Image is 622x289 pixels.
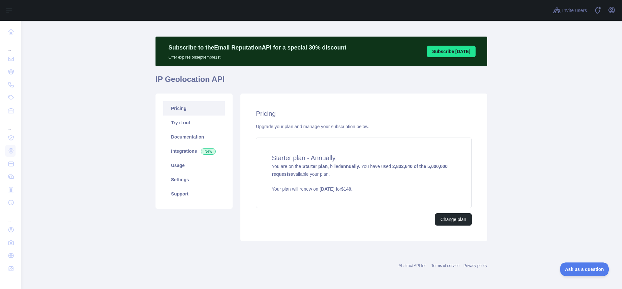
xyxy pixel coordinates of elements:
[163,144,225,158] a: Integrations New
[341,186,352,192] strong: $ 149 .
[427,46,476,57] button: Subscribe [DATE]
[399,263,428,268] a: Abstract API Inc.
[464,263,487,268] a: Privacy policy
[168,43,346,52] p: Subscribe to the Email Reputation API for a special 30 % discount
[155,74,487,90] h1: IP Geolocation API
[272,186,456,192] p: Your plan will renew on for
[256,109,472,118] h2: Pricing
[272,164,456,192] span: You are on the , billed You have used available your plan.
[168,52,346,60] p: Offer expires on septiembre 1st.
[5,118,16,131] div: ...
[302,164,328,169] strong: Starter plan
[163,130,225,144] a: Documentation
[341,164,360,169] strong: annually.
[256,123,472,130] div: Upgrade your plan and manage your subscription below.
[163,187,225,201] a: Support
[272,153,456,162] h4: Starter plan - Annually
[435,213,472,226] button: Change plan
[319,186,334,192] strong: [DATE]
[272,164,448,177] strong: 2,802,640 of the 5,000,000 requests
[5,210,16,223] div: ...
[552,5,588,16] button: Invite users
[560,262,609,276] iframe: Toggle Customer Support
[163,158,225,172] a: Usage
[201,148,216,155] span: New
[562,7,587,14] span: Invite users
[163,101,225,116] a: Pricing
[431,263,459,268] a: Terms of service
[163,116,225,130] a: Try it out
[5,39,16,52] div: ...
[163,172,225,187] a: Settings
